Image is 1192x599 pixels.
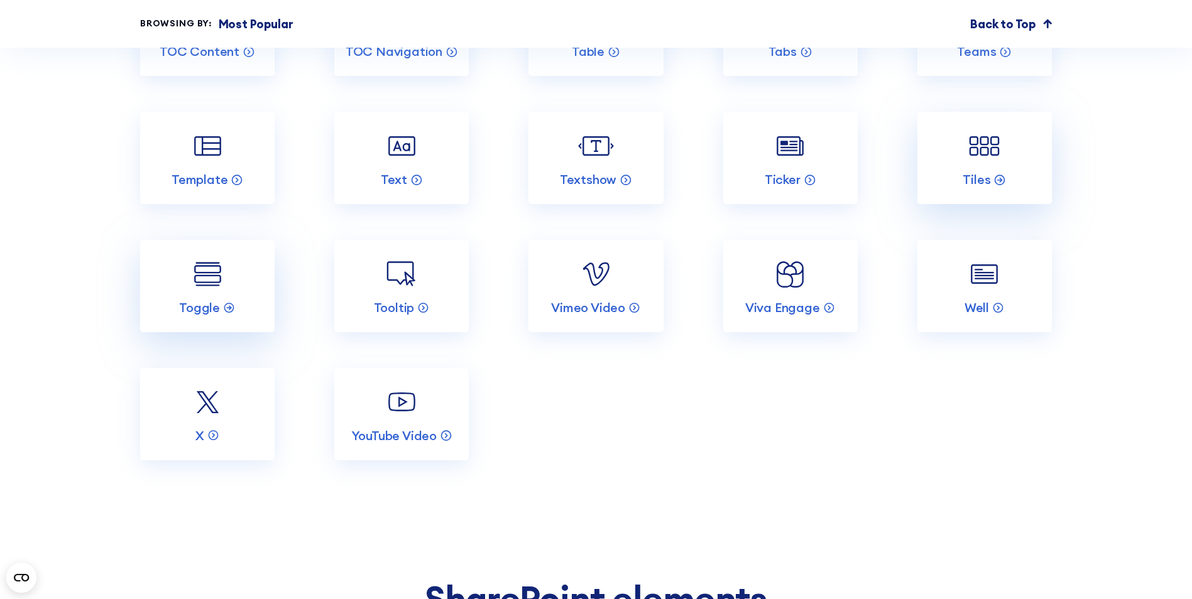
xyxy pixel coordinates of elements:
p: Text [381,171,407,188]
p: X [195,428,204,444]
p: Toggle [179,299,220,316]
p: Viva Engage [745,299,820,316]
p: Template [172,171,227,188]
a: Toggle [140,240,275,332]
a: Well [917,240,1052,332]
iframe: Chat Widget [966,453,1192,599]
p: Textshow [560,171,616,188]
p: Most Popular [219,15,293,33]
img: Viva Engage [772,256,808,292]
p: TOC Navigation [346,43,442,60]
a: Viva Engage [723,240,858,332]
img: Well [966,256,1002,292]
a: Textshow [528,112,663,204]
a: Vimeo Video [528,240,663,332]
p: Teams [957,43,996,60]
a: Tiles [917,112,1052,204]
a: Text [334,112,469,204]
a: Tooltip [334,240,469,332]
img: Text [384,128,420,164]
img: X [190,384,226,420]
p: Table [572,43,604,60]
p: Back to Top [970,15,1036,33]
p: Vimeo Video [551,299,625,316]
p: Ticker [765,171,801,188]
img: Vimeo Video [578,256,614,292]
a: Back to Top [970,15,1052,33]
img: Ticker [772,128,808,164]
p: YouTube Video [351,428,437,444]
a: Ticker [723,112,858,204]
p: Tabs [768,43,797,60]
p: Tiles [963,171,990,188]
p: Well [965,299,989,316]
a: X [140,368,275,460]
p: Tooltip [374,299,415,316]
button: Open CMP widget [6,563,36,593]
a: Template [140,112,275,204]
img: Template [190,128,226,164]
img: Tiles [966,128,1002,164]
img: Toggle [190,256,226,292]
img: YouTube Video [384,384,420,420]
div: Browsing by: [140,17,212,30]
img: Tooltip [384,256,420,292]
a: YouTube Video [334,368,469,460]
p: TOC Content [160,43,239,60]
img: Textshow [578,128,614,164]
